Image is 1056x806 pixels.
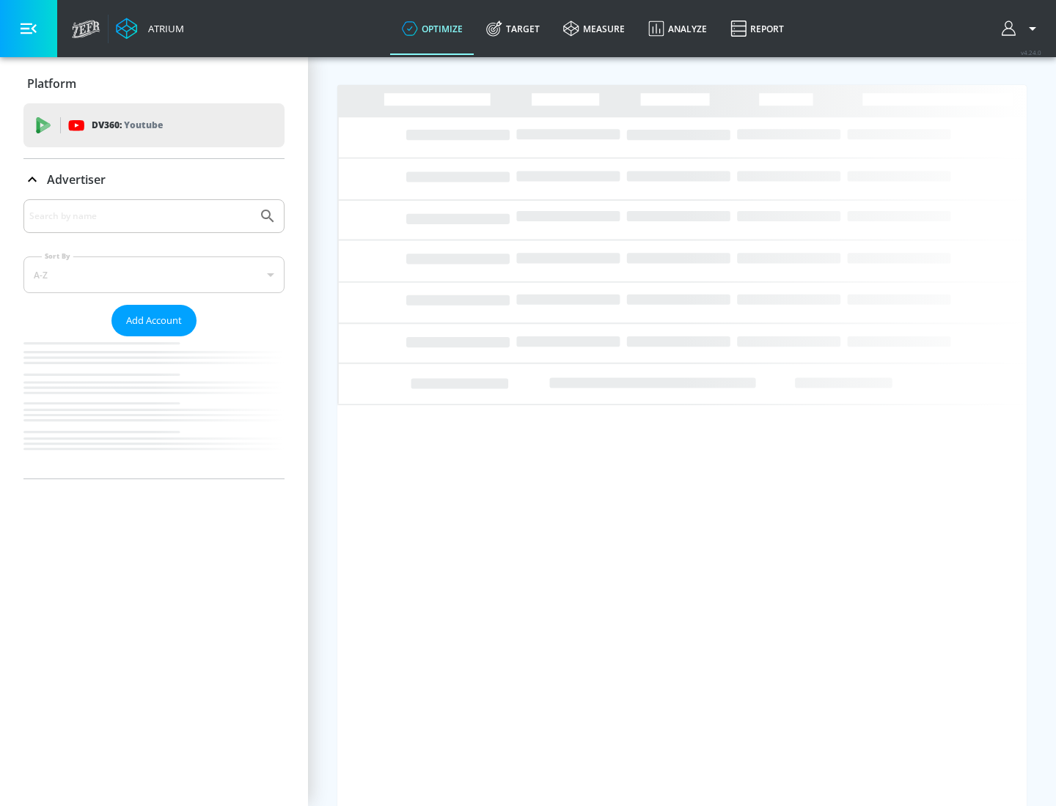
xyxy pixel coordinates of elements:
[23,256,285,293] div: A-Z
[27,75,76,92] p: Platform
[142,22,184,35] div: Atrium
[637,2,719,55] a: Analyze
[1021,48,1041,56] span: v 4.24.0
[390,2,474,55] a: optimize
[29,207,252,226] input: Search by name
[551,2,637,55] a: measure
[42,251,73,261] label: Sort By
[111,305,197,336] button: Add Account
[719,2,796,55] a: Report
[47,171,106,188] p: Advertiser
[23,63,285,104] div: Platform
[23,336,285,478] nav: list of Advertiser
[124,117,163,133] p: Youtube
[92,117,163,133] p: DV360:
[474,2,551,55] a: Target
[23,103,285,147] div: DV360: Youtube
[116,18,184,40] a: Atrium
[23,159,285,200] div: Advertiser
[23,199,285,478] div: Advertiser
[126,312,182,329] span: Add Account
